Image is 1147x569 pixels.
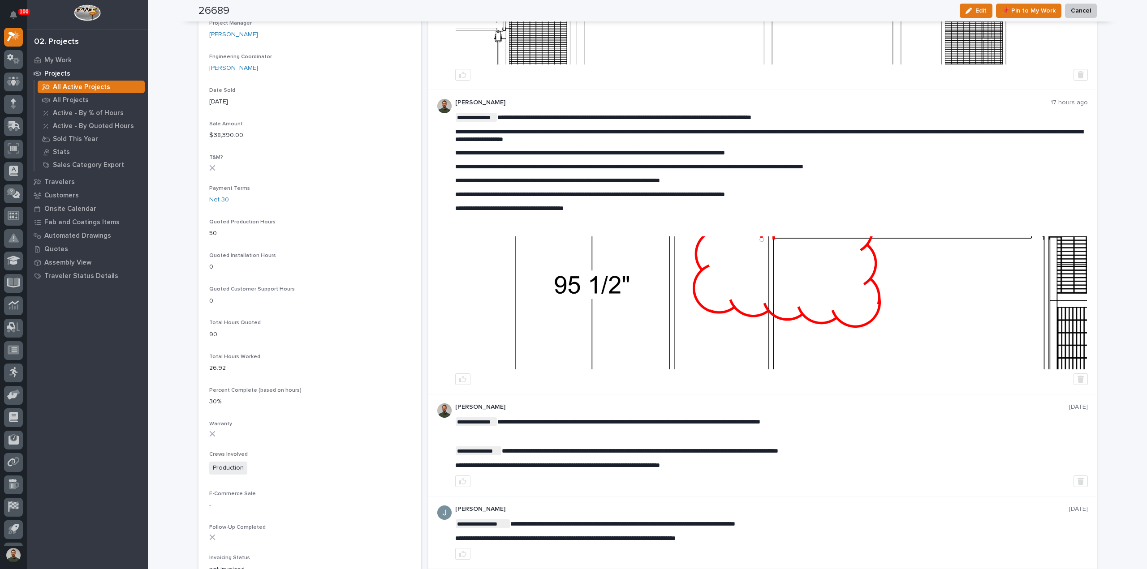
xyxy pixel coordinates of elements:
[44,272,118,280] p: Traveler Status Details
[74,4,100,21] img: Workspace Logo
[209,397,410,406] p: 30%
[27,229,148,242] a: Automated Drawings
[34,81,148,93] a: All Active Projects
[455,99,1051,107] p: [PERSON_NAME]
[437,99,452,113] img: AATXAJw4slNr5ea0WduZQVIpKGhdapBAGQ9xVsOeEvl5=s96-c
[209,219,276,225] span: Quoted Production Hours
[209,21,252,26] span: Project Manager
[44,205,96,213] p: Onsite Calendar
[437,505,452,520] img: ACg8ocIJHU6JEmo4GV-3KL6HuSvSpWhSGqG5DdxF6tKpN6m2=s96-c
[53,83,110,91] p: All Active Projects
[1051,99,1088,107] p: 17 hours ago
[27,242,148,256] a: Quotes
[209,64,258,73] a: [PERSON_NAME]
[44,178,75,186] p: Travelers
[1071,5,1091,16] span: Cancel
[209,287,295,292] span: Quoted Customer Support Hours
[27,202,148,215] a: Onsite Calendar
[11,11,23,25] div: Notifications100
[53,96,89,104] p: All Projects
[34,37,79,47] div: 02. Projects
[53,122,134,130] p: Active - By Quoted Hours
[44,245,68,253] p: Quotes
[27,256,148,269] a: Assembly View
[209,364,410,373] p: 26.92
[209,491,256,496] span: E-Commerce Sale
[27,215,148,229] a: Fab and Coatings Items
[209,121,243,127] span: Sale Amount
[209,296,410,306] p: 0
[209,131,410,140] p: $ 38,390.00
[53,148,70,156] p: Stats
[44,259,91,267] p: Assembly View
[27,67,148,80] a: Projects
[34,120,148,132] a: Active - By Quoted Hours
[34,107,148,119] a: Active - By % of Hours
[209,262,410,272] p: 0
[44,70,70,78] p: Projects
[455,373,470,385] button: like this post
[455,548,470,560] button: like this post
[4,546,23,565] button: users-avatar
[209,452,248,457] span: Crews Involved
[209,186,250,191] span: Payment Terms
[209,195,229,205] a: Net 30
[455,505,1069,513] p: [PERSON_NAME]
[209,462,247,475] span: Production
[209,229,410,238] p: 50
[209,54,272,60] span: Engineering Coordinator
[34,145,148,158] a: Stats
[1074,475,1088,487] button: Delete post
[34,94,148,106] a: All Projects
[1069,403,1088,411] p: [DATE]
[53,161,124,169] p: Sales Category Export
[209,525,266,530] span: Follow-Up Completed
[27,188,148,202] a: Customers
[455,475,470,487] button: like this post
[209,501,410,510] p: -
[44,192,79,200] p: Customers
[209,388,302,393] span: Percent Complete (based on hours)
[209,320,261,325] span: Total Hours Quoted
[975,7,987,15] span: Edit
[209,253,276,258] span: Quoted Installation Hours
[1074,373,1088,385] button: Delete post
[1069,505,1088,513] p: [DATE]
[209,155,223,160] span: T&M?
[209,88,235,93] span: Date Sold
[209,97,410,107] p: [DATE]
[960,4,992,18] button: Edit
[27,175,148,188] a: Travelers
[455,403,1069,411] p: [PERSON_NAME]
[1002,5,1056,16] span: 📌 Pin to My Work
[34,158,148,171] a: Sales Category Export
[996,4,1061,18] button: 📌 Pin to My Work
[1065,4,1097,18] button: Cancel
[44,56,72,64] p: My Work
[1074,69,1088,81] button: Delete post
[209,330,410,339] p: 90
[20,9,29,15] p: 100
[209,421,232,427] span: Warranty
[198,4,229,17] h2: 26689
[53,109,124,117] p: Active - By % of Hours
[4,5,23,24] button: Notifications
[437,403,452,418] img: AATXAJw4slNr5ea0WduZQVIpKGhdapBAGQ9xVsOeEvl5=s96-c
[34,133,148,145] a: Sold This Year
[27,269,148,282] a: Traveler Status Details
[27,53,148,67] a: My Work
[209,354,260,359] span: Total Hours Worked
[455,69,470,81] button: like this post
[44,218,120,227] p: Fab and Coatings Items
[44,232,111,240] p: Automated Drawings
[209,555,250,560] span: Invoicing Status
[209,30,258,39] a: [PERSON_NAME]
[53,135,98,143] p: Sold This Year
